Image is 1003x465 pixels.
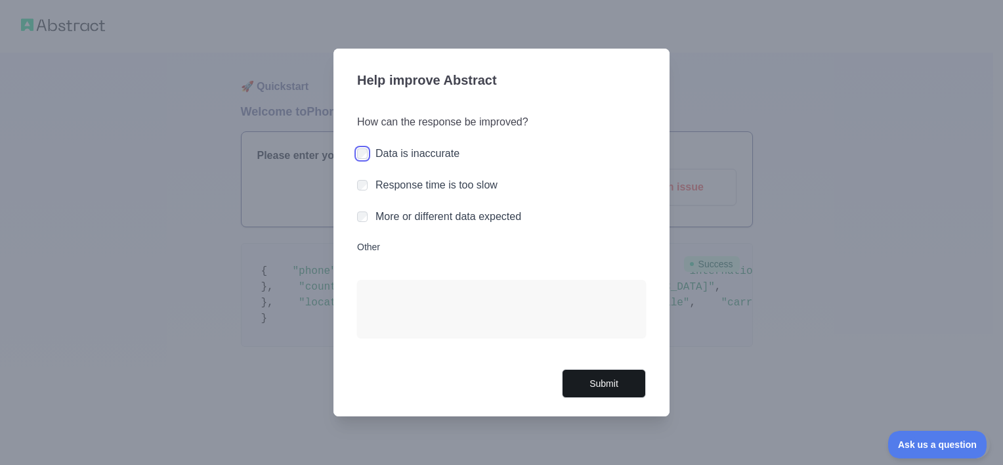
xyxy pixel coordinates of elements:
iframe: Toggle Customer Support [888,431,990,458]
label: More or different data expected [375,211,521,222]
h3: How can the response be improved? [357,114,646,130]
label: Data is inaccurate [375,148,459,159]
label: Response time is too slow [375,179,498,190]
h3: Help improve Abstract [357,64,646,99]
button: Submit [562,369,646,399]
label: Other [357,240,646,254]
